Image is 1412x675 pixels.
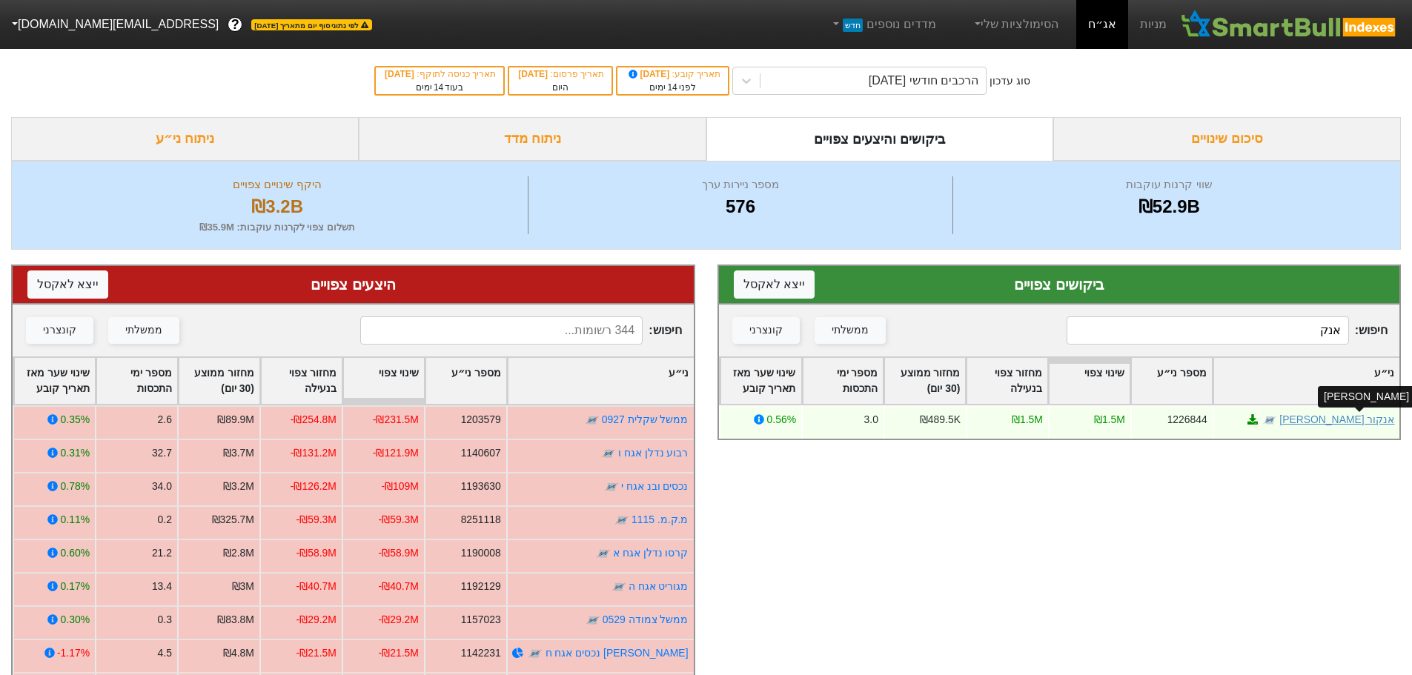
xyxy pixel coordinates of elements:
div: -₪254.8M [291,412,337,428]
div: -₪131.2M [291,445,337,461]
a: מ.ק.מ. 1115 [632,513,688,525]
div: -₪58.9M [296,545,337,561]
div: 0.3 [158,612,172,628]
div: -1.17% [57,645,90,661]
div: -₪59.3M [296,512,337,528]
div: 2.6 [158,412,172,428]
a: מגוריט אגח ה [629,580,689,592]
a: [PERSON_NAME] נכסים אגח ח [546,647,689,659]
button: ייצא לאקסל [27,270,108,299]
div: שווי קרנות עוקבות [957,176,1382,193]
div: תאריך כניסה לתוקף : [383,67,496,81]
div: -₪231.5M [373,412,419,428]
div: -₪40.7M [379,579,419,594]
span: היום [552,82,569,93]
a: מדדים נוספיםחדש [824,10,942,39]
div: Toggle SortBy [803,358,884,404]
div: 576 [532,193,948,220]
div: קונצרני [749,322,783,339]
div: מספר ניירות ערך [532,176,948,193]
div: Toggle SortBy [425,358,506,404]
div: -₪40.7M [296,579,337,594]
div: Toggle SortBy [96,358,177,404]
div: תשלום צפוי לקרנות עוקבות : ₪35.9M [30,220,524,235]
div: 21.2 [152,545,172,561]
img: tase link [601,446,616,461]
div: 0.31% [61,445,90,461]
div: -₪121.9M [373,445,419,461]
div: ביקושים והיצעים צפויים [706,117,1054,161]
div: 1193630 [461,479,501,494]
div: ₪83.8M [217,612,254,628]
button: ייצא לאקסל [734,270,815,299]
div: -₪58.9M [379,545,419,561]
div: Toggle SortBy [14,358,95,404]
div: 0.2 [158,512,172,528]
div: Toggle SortBy [343,358,424,404]
img: tase link [596,546,611,561]
div: ₪1.5M [1011,412,1042,428]
div: 0.17% [61,579,90,594]
input: 232 רשומות... [1067,316,1349,345]
div: 1192129 [461,579,501,594]
span: חיפוש : [360,316,681,345]
a: נכסים ובנ אגח י [621,480,689,492]
img: tase link [614,513,629,528]
img: tase link [611,579,626,594]
div: 1226844 [1167,412,1207,428]
span: חדש [843,19,863,32]
div: 13.4 [152,579,172,594]
div: 34.0 [152,479,172,494]
a: קרסו נדלן אגח א [613,547,689,559]
span: [DATE] [518,69,550,79]
div: 4.5 [158,645,172,661]
div: ₪325.7M [212,512,254,528]
div: 1157023 [461,612,501,628]
div: ממשלתי [125,322,162,339]
div: 32.7 [152,445,172,461]
div: ₪3M [232,579,254,594]
div: סוג עדכון [990,73,1030,89]
div: 0.78% [61,479,90,494]
div: 1190008 [461,545,501,561]
div: ₪3.2B [30,193,524,220]
div: לפני ימים [625,81,720,94]
div: תאריך פרסום : [517,67,604,81]
span: [DATE] [626,69,672,79]
div: 8251118 [461,512,501,528]
a: רבוע נדלן אגח ו [618,447,689,459]
div: ₪89.9M [217,412,254,428]
div: -₪126.2M [291,479,337,494]
img: tase link [585,413,600,428]
div: Toggle SortBy [1131,358,1212,404]
img: tase link [604,479,619,494]
div: 0.60% [61,545,90,561]
span: [DATE] [385,69,417,79]
div: ₪1.5M [1093,412,1124,428]
div: 1203579 [461,412,501,428]
div: -₪29.2M [296,612,337,628]
div: Toggle SortBy [720,358,801,404]
div: 1142231 [461,645,501,661]
a: ממשל שקלית 0927 [602,413,689,425]
button: קונצרני [26,317,93,344]
a: ממשל צמודה 0529 [603,614,689,625]
div: היצעים צפויים [27,273,679,296]
div: Toggle SortBy [261,358,342,404]
div: סיכום שינויים [1053,117,1401,161]
span: חיפוש : [1067,316,1388,345]
div: בעוד ימים [383,81,496,94]
div: Toggle SortBy [967,358,1047,404]
div: Toggle SortBy [179,358,259,404]
div: Toggle SortBy [508,358,694,404]
div: -₪21.5M [296,645,337,661]
div: תאריך קובע : [625,67,720,81]
span: 14 [434,82,443,93]
span: לפי נתוני סוף יום מתאריך [DATE] [251,19,371,30]
div: Toggle SortBy [884,358,965,404]
button: קונצרני [732,317,800,344]
div: ביקושים צפויים [734,273,1385,296]
input: 344 רשומות... [360,316,643,345]
img: tase link [1262,413,1277,428]
div: 0.35% [61,412,90,428]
